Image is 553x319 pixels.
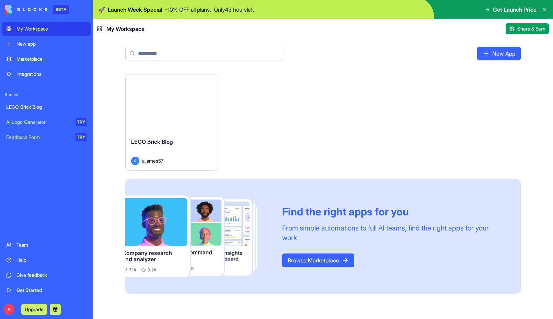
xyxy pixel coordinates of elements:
[2,130,91,144] a: Feedback FormTRY
[2,67,91,81] a: Integrations
[98,5,105,14] span: 🚀
[493,5,537,14] span: Get Launch Price
[5,5,69,14] a: BETA
[2,253,91,267] a: Help
[76,133,87,141] div: TRY
[282,253,354,267] a: Browse Marketplace
[282,223,504,243] div: From simple automations to full AI teams, find the right apps for your work
[16,25,87,32] div: My Workspace
[16,287,87,294] div: Get Started
[2,268,91,282] a: Give feedback
[16,56,87,62] div: Marketplace
[131,138,173,145] span: LEGO Brick Blog
[2,238,91,252] a: Team
[3,304,14,315] span: A
[16,272,87,279] div: Give feedback
[16,241,87,248] div: Team
[2,100,91,114] a: LEGO Brick Blog
[2,22,91,36] a: My Workspace
[2,283,91,297] a: Get Started
[76,118,87,126] div: TRY
[16,71,87,78] div: Integrations
[506,23,549,34] button: Share & Earn
[16,40,87,47] div: New app
[6,119,71,126] div: AI Logo Generator
[517,25,545,32] span: Share & Earn
[214,5,254,14] p: Only 43 hours left
[142,157,163,164] span: a.james57
[16,257,87,263] div: Help
[5,5,47,14] img: logo
[53,5,69,14] div: BETA
[125,74,218,171] a: LEGO Brick BlogAa.james57
[6,134,71,141] div: Feedback Form
[131,157,139,165] span: A
[21,304,47,315] button: Upgrade
[108,5,162,14] span: Launch Week Special
[477,47,521,60] a: New App
[282,205,504,218] div: Find the right apps for you
[6,104,87,110] div: LEGO Brick Blog
[106,25,145,33] span: My Workspace
[2,92,91,97] span: Recent
[21,306,47,312] a: Upgrade
[125,196,271,277] img: Frame_181_egmpey.png
[165,5,211,14] p: - 10 % OFF all plans.
[2,115,91,129] a: AI Logo GeneratorTRY
[2,52,91,66] a: Marketplace
[2,37,91,51] a: New app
